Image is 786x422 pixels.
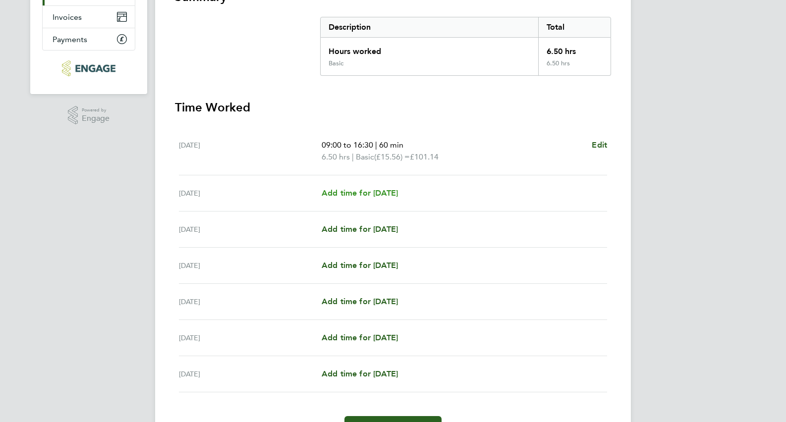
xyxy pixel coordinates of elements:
[322,223,398,235] a: Add time for [DATE]
[329,59,343,67] div: Basic
[53,12,82,22] span: Invoices
[82,114,110,123] span: Engage
[322,332,398,344] a: Add time for [DATE]
[592,139,607,151] a: Edit
[352,152,354,161] span: |
[322,224,398,234] span: Add time for [DATE]
[322,297,398,306] span: Add time for [DATE]
[322,187,398,199] a: Add time for [DATE]
[322,188,398,198] span: Add time for [DATE]
[179,260,322,271] div: [DATE]
[356,151,374,163] span: Basic
[53,35,87,44] span: Payments
[179,139,322,163] div: [DATE]
[322,296,398,308] a: Add time for [DATE]
[62,60,115,76] img: morganhunt-logo-retina.png
[322,152,350,161] span: 6.50 hrs
[82,106,110,114] span: Powered by
[179,332,322,344] div: [DATE]
[322,369,398,378] span: Add time for [DATE]
[322,261,398,270] span: Add time for [DATE]
[321,17,538,37] div: Description
[175,100,611,115] h3: Time Worked
[410,152,439,161] span: £101.14
[322,333,398,342] span: Add time for [DATE]
[538,17,611,37] div: Total
[375,140,377,150] span: |
[592,140,607,150] span: Edit
[179,187,322,199] div: [DATE]
[43,28,135,50] a: Payments
[179,368,322,380] div: [DATE]
[321,38,538,59] div: Hours worked
[322,368,398,380] a: Add time for [DATE]
[538,59,611,75] div: 6.50 hrs
[42,60,135,76] a: Go to home page
[320,17,611,76] div: Summary
[374,152,410,161] span: (£15.56) =
[322,260,398,271] a: Add time for [DATE]
[322,140,373,150] span: 09:00 to 16:30
[179,223,322,235] div: [DATE]
[538,38,611,59] div: 6.50 hrs
[68,106,110,125] a: Powered byEngage
[379,140,403,150] span: 60 min
[43,6,135,28] a: Invoices
[179,296,322,308] div: [DATE]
